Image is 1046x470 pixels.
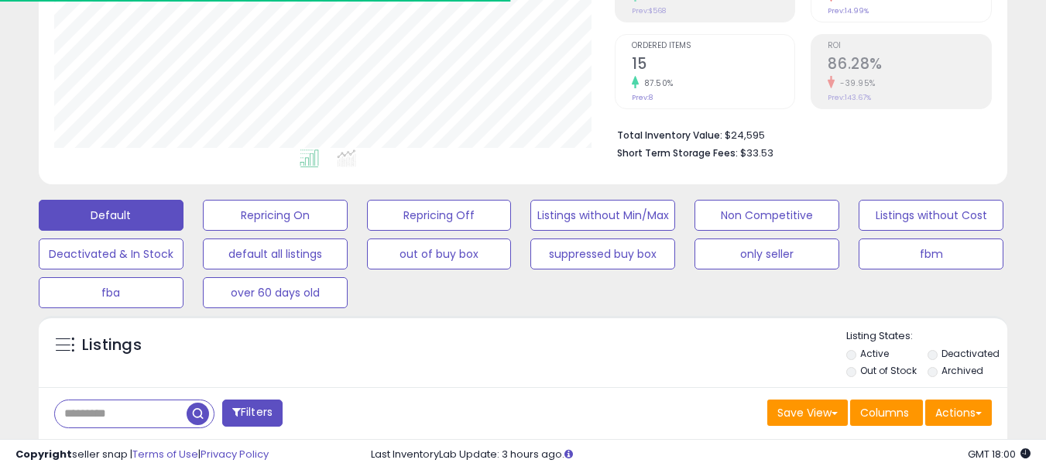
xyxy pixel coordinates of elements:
[367,200,512,231] button: Repricing Off
[203,277,348,308] button: over 60 days old
[860,405,909,420] span: Columns
[15,448,269,462] div: seller snap | |
[530,200,675,231] button: Listings without Min/Max
[941,364,983,377] label: Archived
[203,238,348,269] button: default all listings
[828,93,871,102] small: Prev: 143.67%
[15,447,72,461] strong: Copyright
[860,364,917,377] label: Out of Stock
[617,129,722,142] b: Total Inventory Value:
[860,347,889,360] label: Active
[530,238,675,269] button: suppressed buy box
[740,146,773,160] span: $33.53
[859,200,1003,231] button: Listings without Cost
[925,400,992,426] button: Actions
[222,400,283,427] button: Filters
[39,200,183,231] button: Default
[941,347,1000,360] label: Deactivated
[968,447,1031,461] span: 2025-10-13 18:00 GMT
[617,146,738,160] b: Short Term Storage Fees:
[617,125,980,143] li: $24,595
[39,277,183,308] button: fba
[859,238,1003,269] button: fbm
[694,238,839,269] button: only seller
[835,77,876,89] small: -39.95%
[39,238,183,269] button: Deactivated & In Stock
[201,447,269,461] a: Privacy Policy
[828,6,869,15] small: Prev: 14.99%
[132,447,198,461] a: Terms of Use
[639,77,674,89] small: 87.50%
[203,200,348,231] button: Repricing On
[632,6,666,15] small: Prev: $568
[767,400,848,426] button: Save View
[82,334,142,356] h5: Listings
[694,200,839,231] button: Non Competitive
[367,238,512,269] button: out of buy box
[850,400,923,426] button: Columns
[828,42,991,50] span: ROI
[371,448,1031,462] div: Last InventoryLab Update: 3 hours ago.
[632,42,795,50] span: Ordered Items
[632,93,653,102] small: Prev: 8
[828,55,991,76] h2: 86.28%
[846,329,1007,344] p: Listing States:
[632,55,795,76] h2: 15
